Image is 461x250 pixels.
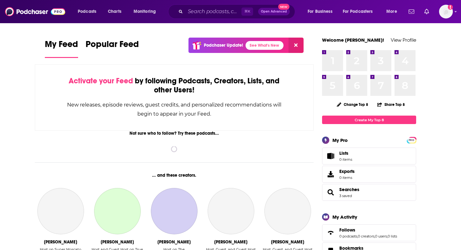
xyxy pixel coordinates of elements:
[185,7,241,17] input: Search podcasts, credits, & more...
[264,188,311,234] a: Lauren Egan
[271,239,304,245] div: Lauren Egan
[66,76,282,95] div: by following Podcasts, Creators, Lists, and other Users!
[322,148,416,164] a: Lists
[422,6,432,17] a: Show notifications dropdown
[343,7,373,16] span: For Podcasters
[322,224,416,241] span: Follows
[332,214,357,220] div: My Activity
[339,175,355,180] span: 0 items
[324,170,337,179] span: Exports
[129,7,164,17] button: open menu
[408,138,415,143] span: PRO
[261,10,287,13] span: Open Advanced
[208,188,254,234] a: Tim Miller
[78,7,96,16] span: Podcasts
[5,6,65,18] img: Podchaser - Follow, Share and Rate Podcasts
[406,6,417,17] a: Show notifications dropdown
[86,39,139,58] a: Popular Feed
[339,157,352,162] span: 0 items
[324,228,337,237] a: Follows
[241,8,253,16] span: ⌘ K
[332,137,348,143] div: My Pro
[35,173,314,178] div: ... and these creators.
[151,188,197,234] a: Steve Gruber
[374,234,375,238] span: ,
[108,7,121,16] span: Charts
[322,37,384,43] a: Welcome [PERSON_NAME]!
[35,131,314,136] div: Not sure who to follow? Try these podcasts...
[101,239,134,245] div: Tony Brueski
[439,5,453,18] span: Logged in as christina_epic
[214,239,247,245] div: Tim Miller
[375,234,387,238] a: 0 users
[94,188,140,234] a: Tony Brueski
[391,37,416,43] a: View Profile
[258,8,290,15] button: Open AdvancedNew
[408,138,415,142] a: PRO
[278,4,289,10] span: New
[439,5,453,18] img: User Profile
[157,239,191,245] div: Steve Gruber
[448,5,453,10] svg: Add a profile image
[439,5,453,18] button: Show profile menu
[333,101,372,108] button: Change Top 8
[377,98,405,111] button: Share Top 8
[322,116,416,124] a: Create My Top 8
[339,169,355,174] span: Exports
[134,7,156,16] span: Monitoring
[339,234,357,238] a: 0 podcasts
[382,7,405,17] button: open menu
[73,7,104,17] button: open menu
[104,7,125,17] a: Charts
[324,188,337,197] a: Searches
[339,150,348,156] span: Lists
[303,7,340,17] button: open menu
[357,234,358,238] span: ,
[388,234,397,238] a: 0 lists
[174,4,301,19] div: Search podcasts, credits, & more...
[308,7,332,16] span: For Business
[339,7,382,17] button: open menu
[45,39,78,53] span: My Feed
[204,43,243,48] p: Podchaser Update!
[339,227,355,233] span: Follows
[66,100,282,118] div: New releases, episode reviews, guest credits, and personalized recommendations will begin to appe...
[45,39,78,58] a: My Feed
[339,227,397,233] a: Follows
[358,234,374,238] a: 0 creators
[246,41,283,50] a: See What's New
[322,184,416,201] span: Searches
[386,7,397,16] span: More
[322,166,416,183] a: Exports
[324,152,337,160] span: Lists
[37,188,84,234] a: Vincent Moscato
[44,239,77,245] div: Vincent Moscato
[69,76,133,86] span: Activate your Feed
[339,187,359,192] a: Searches
[339,194,352,198] a: 3 saved
[339,150,352,156] span: Lists
[86,39,139,53] span: Popular Feed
